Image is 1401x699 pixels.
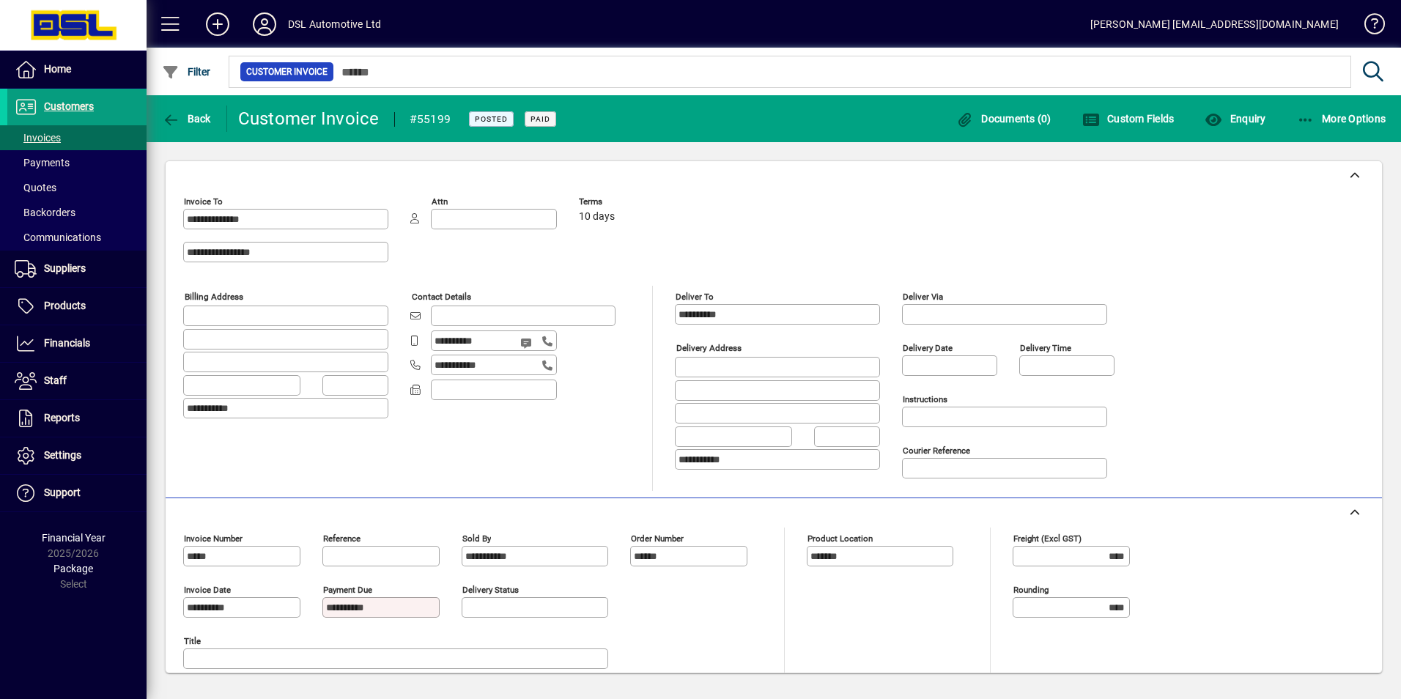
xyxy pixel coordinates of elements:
span: Settings [44,449,81,461]
a: Communications [7,225,147,250]
span: Support [44,487,81,498]
mat-label: Attn [432,196,448,207]
mat-label: Courier Reference [903,445,970,456]
span: Financial Year [42,532,106,544]
a: Quotes [7,175,147,200]
mat-label: Invoice date [184,585,231,595]
a: Settings [7,437,147,474]
span: Suppliers [44,262,86,274]
span: Communications [15,232,101,243]
mat-label: Deliver via [903,292,943,302]
mat-label: Rounding [1013,585,1049,595]
span: Package [53,563,93,574]
div: DSL Automotive Ltd [288,12,381,36]
a: Staff [7,363,147,399]
mat-label: Deliver To [676,292,714,302]
span: Posted [475,114,508,124]
a: Invoices [7,125,147,150]
a: Payments [7,150,147,175]
app-page-header-button: Back [147,106,227,132]
div: [PERSON_NAME] [EMAIL_ADDRESS][DOMAIN_NAME] [1090,12,1339,36]
button: Back [158,106,215,132]
button: Send SMS [510,325,545,360]
mat-label: Invoice number [184,533,243,544]
span: Customer Invoice [246,64,328,79]
a: Support [7,475,147,511]
mat-label: Delivery time [1020,343,1071,353]
span: Customers [44,100,94,112]
span: 10 days [579,211,615,223]
mat-label: Order number [631,533,684,544]
span: Terms [579,197,667,207]
button: Add [194,11,241,37]
a: Home [7,51,147,88]
button: More Options [1293,106,1390,132]
button: Custom Fields [1079,106,1178,132]
span: Invoices [15,132,61,144]
a: Knowledge Base [1353,3,1383,51]
div: Customer Invoice [238,107,380,130]
a: Suppliers [7,251,147,287]
a: Products [7,288,147,325]
button: Filter [158,59,215,85]
span: Staff [44,374,67,386]
button: Profile [241,11,288,37]
span: Filter [162,66,211,78]
mat-label: Invoice To [184,196,223,207]
button: Documents (0) [953,106,1055,132]
span: Reports [44,412,80,424]
span: Financials [44,337,90,349]
div: #55199 [410,108,451,131]
mat-label: Product location [807,533,873,544]
a: Reports [7,400,147,437]
mat-label: Delivery date [903,343,953,353]
mat-label: Payment due [323,585,372,595]
span: Home [44,63,71,75]
span: Products [44,300,86,311]
span: Paid [531,114,550,124]
span: Enquiry [1205,113,1265,125]
a: Backorders [7,200,147,225]
span: More Options [1297,113,1386,125]
span: Backorders [15,207,75,218]
mat-label: Title [184,636,201,646]
mat-label: Sold by [462,533,491,544]
mat-label: Instructions [903,394,947,404]
button: Enquiry [1201,106,1269,132]
mat-label: Freight (excl GST) [1013,533,1082,544]
a: Financials [7,325,147,362]
span: Quotes [15,182,56,193]
span: Documents (0) [956,113,1051,125]
mat-label: Reference [323,533,361,544]
span: Payments [15,157,70,169]
span: Custom Fields [1082,113,1175,125]
span: Back [162,113,211,125]
mat-label: Delivery status [462,585,519,595]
